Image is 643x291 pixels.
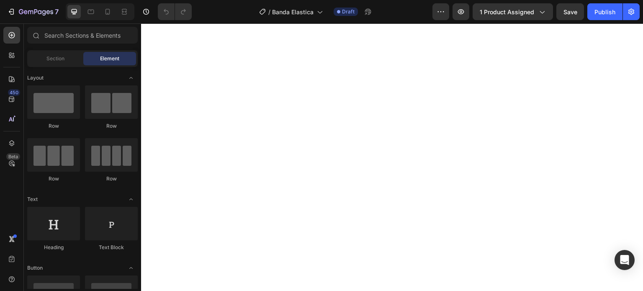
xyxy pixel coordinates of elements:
[556,3,584,20] button: Save
[3,3,62,20] button: 7
[27,122,80,130] div: Row
[594,8,615,16] div: Publish
[480,8,534,16] span: 1 product assigned
[587,3,622,20] button: Publish
[272,8,314,16] span: Banda Elastica
[8,89,20,96] div: 450
[85,175,138,183] div: Row
[27,264,43,272] span: Button
[27,196,38,203] span: Text
[100,55,119,62] span: Element
[268,8,270,16] span: /
[6,153,20,160] div: Beta
[27,175,80,183] div: Row
[615,250,635,270] div: Open Intercom Messenger
[124,261,138,275] span: Toggle open
[85,122,138,130] div: Row
[342,8,355,15] span: Draft
[27,244,80,251] div: Heading
[473,3,553,20] button: 1 product assigned
[563,8,577,15] span: Save
[27,74,44,82] span: Layout
[141,23,643,291] iframe: Design area
[124,71,138,85] span: Toggle open
[55,7,59,17] p: 7
[85,244,138,251] div: Text Block
[158,3,192,20] div: Undo/Redo
[46,55,64,62] span: Section
[124,193,138,206] span: Toggle open
[27,27,138,44] input: Search Sections & Elements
